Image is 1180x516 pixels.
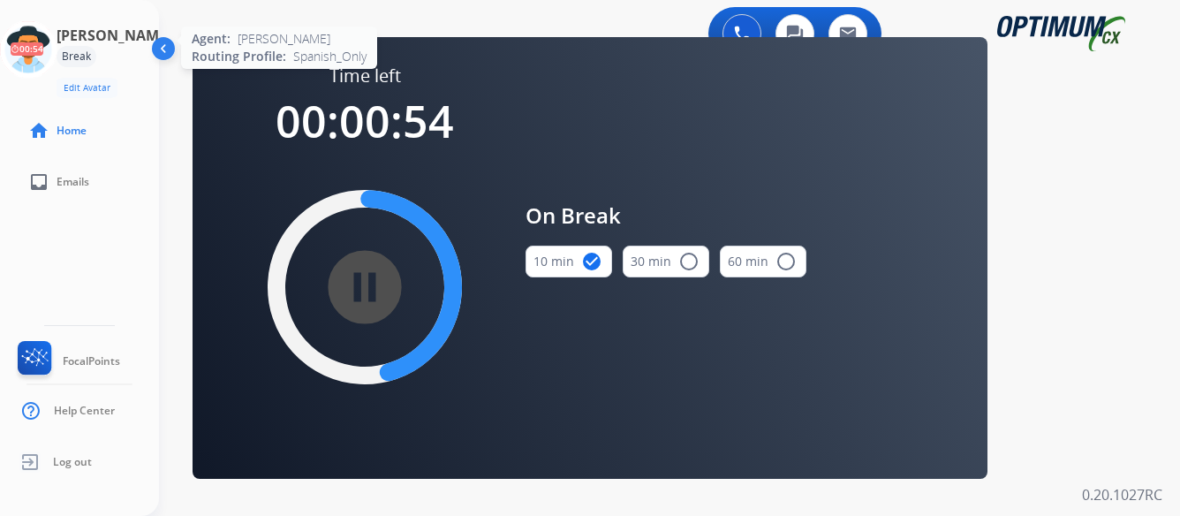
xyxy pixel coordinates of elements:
[28,120,49,141] mat-icon: home
[354,277,375,298] mat-icon: pause_circle_filled
[28,171,49,193] mat-icon: inbox
[57,46,96,67] div: Break
[526,246,612,277] button: 10 min
[192,30,231,48] span: Agent:
[57,175,89,189] span: Emails
[581,251,602,272] mat-icon: check_circle
[57,78,117,98] button: Edit Avatar
[329,64,401,88] span: Time left
[678,251,700,272] mat-icon: radio_button_unchecked
[1082,484,1162,505] p: 0.20.1027RC
[293,48,367,65] span: Spanish_Only
[526,200,806,231] span: On Break
[14,341,120,382] a: FocalPoints
[63,354,120,368] span: FocalPoints
[623,246,709,277] button: 30 min
[720,246,806,277] button: 60 min
[57,25,171,46] h3: [PERSON_NAME]
[57,124,87,138] span: Home
[775,251,797,272] mat-icon: radio_button_unchecked
[276,91,454,151] span: 00:00:54
[238,30,330,48] span: [PERSON_NAME]
[54,404,115,418] span: Help Center
[53,455,92,469] span: Log out
[192,48,286,65] span: Routing Profile:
